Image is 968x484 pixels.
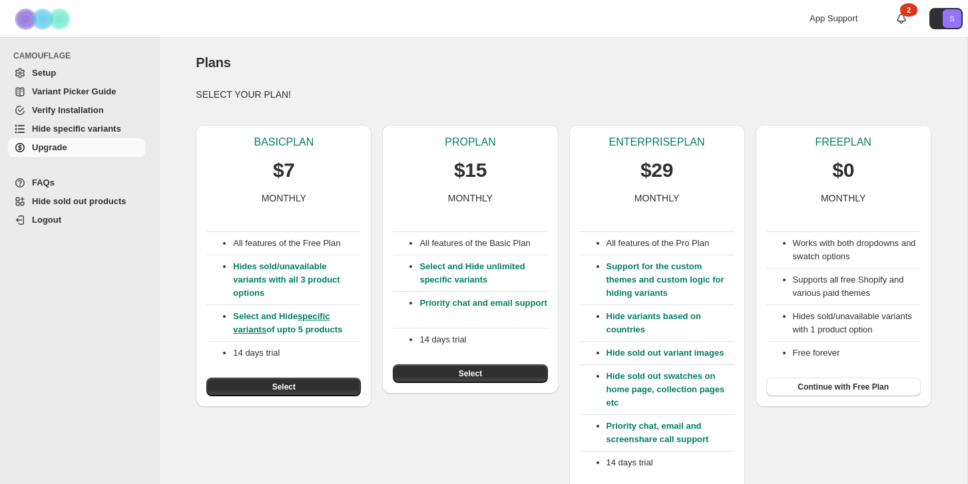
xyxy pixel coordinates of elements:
span: CAMOUFLAGE [13,51,150,61]
span: Verify Installation [32,105,104,115]
span: Avatar with initials S [943,9,961,28]
img: Camouflage [11,1,77,37]
p: $15 [454,157,487,183]
p: 14 days trial [606,456,734,469]
span: Upgrade [32,142,67,152]
span: Select [272,382,296,392]
div: 2 [900,3,917,17]
p: 14 days trial [233,346,361,360]
a: 2 [895,12,908,25]
p: Hide sold out variant images [606,346,734,360]
a: Hide sold out products [8,192,145,211]
p: FREE PLAN [815,136,871,149]
p: $7 [273,157,295,183]
span: Hide specific variants [32,124,121,134]
p: Support for the custom themes and custom logic for hiding variants [606,260,734,300]
span: Continue with Free Plan [798,382,889,392]
span: Hide sold out products [32,196,126,206]
p: All features of the Pro Plan [606,237,734,250]
p: MONTHLY [634,191,679,205]
span: Logout [32,215,61,225]
span: Setup [32,68,56,78]
p: Priority chat and email support [419,297,547,323]
p: All features of the Free Plan [233,237,361,250]
p: $0 [832,157,854,183]
a: Hide specific variants [8,120,145,138]
a: Upgrade [8,138,145,157]
a: FAQs [8,174,145,192]
span: Select [459,368,482,379]
p: ENTERPRISE PLAN [609,136,705,149]
li: Works with both dropdowns and swatch options [793,237,921,263]
a: Setup [8,64,145,82]
p: Priority chat, email and screenshare call support [606,420,734,446]
span: FAQs [32,178,55,187]
a: Verify Installation [8,101,145,120]
span: Variant Picker Guide [32,86,116,96]
p: Select and Hide unlimited specific variants [419,260,547,287]
span: App Support [810,13,857,23]
li: Supports all free Shopify and various paid themes [793,273,921,300]
p: 14 days trial [419,333,547,346]
p: BASIC PLAN [254,136,314,149]
p: All features of the Basic Plan [419,237,547,250]
p: Hide variants based on countries [606,310,734,336]
a: Logout [8,211,145,229]
p: MONTHLY [821,191,865,205]
p: Hide sold out swatches on home page, collection pages etc [606,370,734,410]
span: Plans [196,55,230,70]
li: Free forever [793,346,921,360]
p: MONTHLY [448,191,493,205]
button: Select [206,378,361,396]
li: Hides sold/unavailable variants with 1 product option [793,310,921,336]
p: Hides sold/unavailable variants with all 3 product options [233,260,361,300]
p: PRO PLAN [445,136,495,149]
a: Variant Picker Guide [8,82,145,101]
p: SELECT YOUR PLAN! [196,88,931,101]
button: Avatar with initials S [929,8,963,29]
p: Select and Hide of upto 5 products [233,310,361,336]
p: MONTHLY [262,191,306,205]
text: S [949,15,954,23]
button: Continue with Free Plan [766,378,921,396]
p: $29 [640,157,673,183]
button: Select [393,364,547,383]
